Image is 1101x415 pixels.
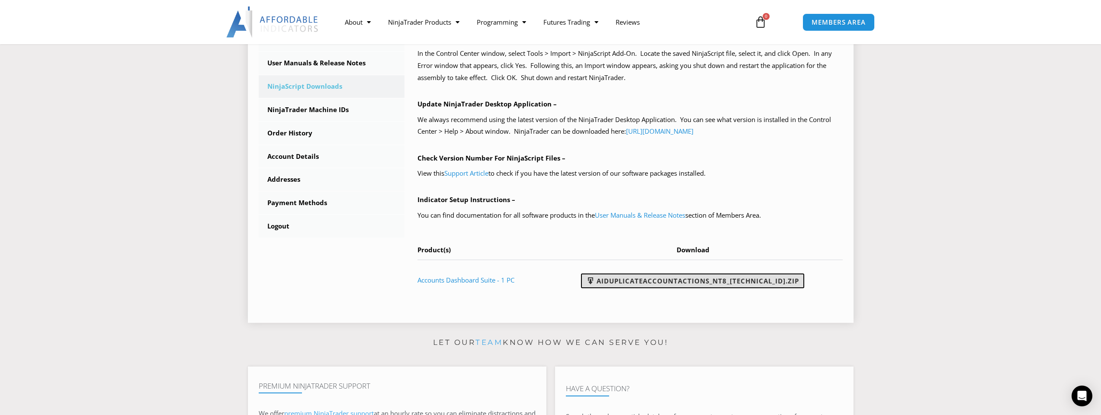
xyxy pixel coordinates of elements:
span: 0 [763,13,770,20]
h4: Have A Question? [566,384,843,393]
a: [URL][DOMAIN_NAME] [626,127,693,135]
a: Support Article [444,169,488,177]
a: Addresses [259,168,405,191]
img: LogoAI | Affordable Indicators – NinjaTrader [226,6,319,38]
b: Check Version Number For NinjaScript Files – [417,154,565,162]
p: We always recommend using the latest version of the NinjaTrader Desktop Application. You can see ... [417,114,843,138]
nav: Account pages [259,29,405,238]
b: Indicator Setup Instructions – [417,195,515,204]
p: Let our know how we can serve you! [248,336,854,350]
a: Payment Methods [259,192,405,214]
span: Download [677,245,709,254]
a: Programming [468,12,535,32]
span: MEMBERS AREA [812,19,866,26]
a: Account Details [259,145,405,168]
p: In the Control Center window, select Tools > Import > NinjaScript Add-On. Locate the saved NinjaS... [417,48,843,84]
a: About [336,12,379,32]
span: Product(s) [417,245,451,254]
a: Reviews [607,12,648,32]
a: 0 [741,10,780,35]
a: Futures Trading [535,12,607,32]
a: NinjaTrader Machine IDs [259,99,405,121]
a: User Manuals & Release Notes [259,52,405,74]
nav: Menu [336,12,745,32]
a: Order History [259,122,405,145]
div: Open Intercom Messenger [1072,386,1092,406]
p: You can find documentation for all software products in the section of Members Area. [417,209,843,222]
b: Update NinjaTrader Desktop Application – [417,100,557,108]
a: team [475,338,503,347]
p: View this to check if you have the latest version of our software packages installed. [417,167,843,180]
a: Accounts Dashboard Suite - 1 PC [417,276,514,284]
a: User Manuals & Release Notes [595,211,685,219]
a: AIDuplicateAccountActions_NT8_[TECHNICAL_ID].zip [581,273,804,288]
a: NinjaTrader Products [379,12,468,32]
a: MEMBERS AREA [802,13,875,31]
a: Logout [259,215,405,238]
h4: Premium NinjaTrader Support [259,382,536,390]
a: NinjaScript Downloads [259,75,405,98]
